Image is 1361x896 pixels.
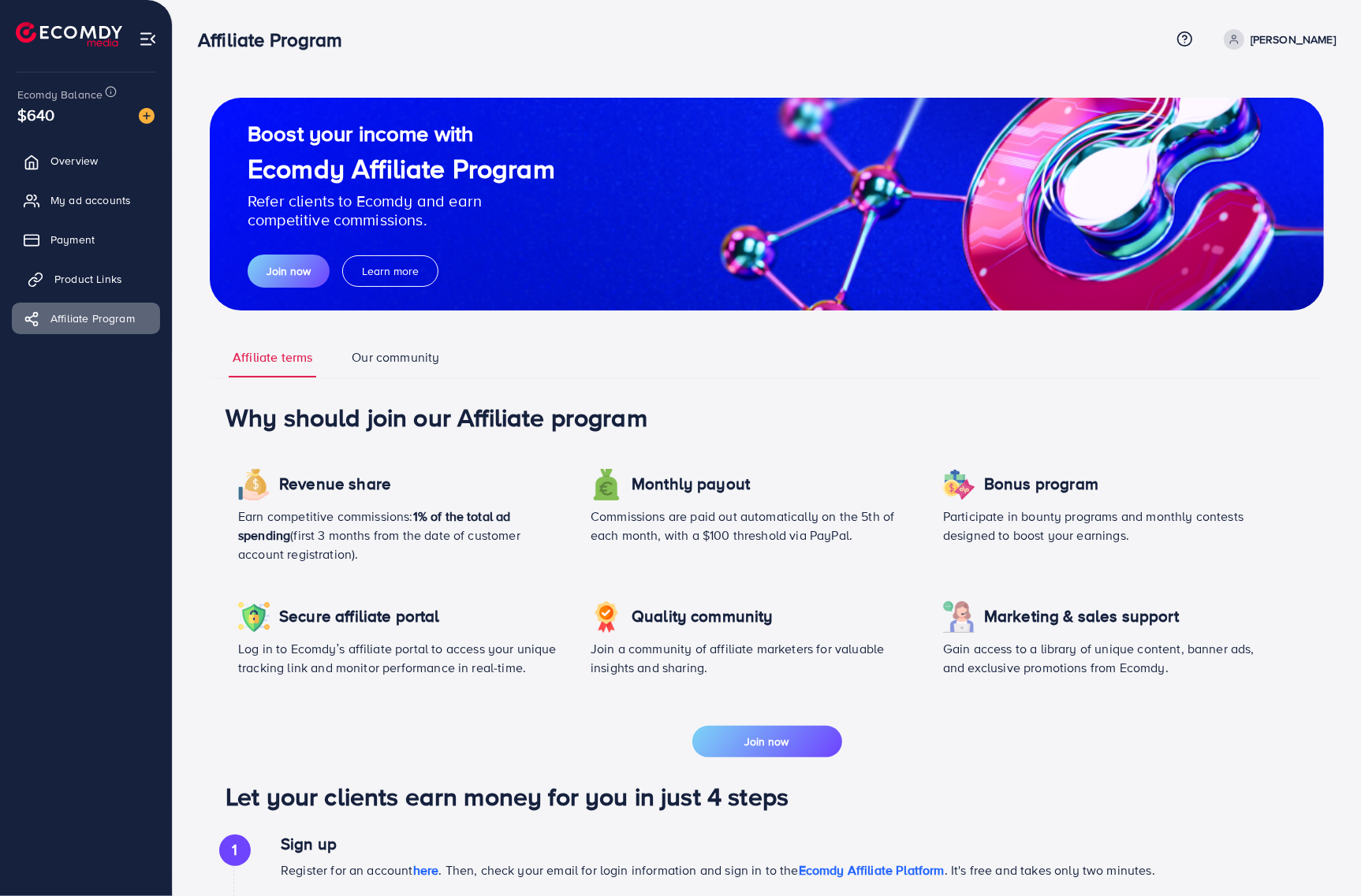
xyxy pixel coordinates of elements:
[12,263,160,295] a: Product Links
[238,507,511,544] span: 1% of the total ad spending
[591,507,918,545] p: Commissions are paid out automatically on the 5th of each month, with a $100 threshold via PayPal.
[248,153,555,185] h1: Ecomdy Affiliate Program
[943,639,1270,677] p: Gain access to a library of unique content, banner ads, and exclusive promotions from Ecomdy.
[50,153,98,169] span: Overview
[210,98,1324,310] img: guide
[198,28,356,51] h3: Affiliate Program
[348,348,443,377] a: Our community
[984,474,1098,494] h4: Bonus program
[943,601,975,633] img: icon revenue share
[16,22,122,46] img: logo
[50,192,131,208] span: My ad accounts
[799,861,945,879] span: Ecomdy Affiliate Platform
[943,507,1270,545] p: Participate in bounty programs and monthly contests designed to boost your earnings.
[1251,30,1336,49] p: [PERSON_NAME]
[238,507,565,563] p: Earn competitive commissions: (first 3 months from the date of customer account registration).
[238,639,565,677] p: Log in to Ecomdy’s affiliate portal to access your unique tracking link and monitor performance i...
[238,469,270,500] img: icon revenue share
[591,639,918,677] p: Join a community of affiliate marketers for valuable insights and sharing.
[248,255,330,288] button: Join now
[12,184,160,216] a: My ad accounts
[219,835,251,866] div: 1
[984,607,1179,626] h4: Marketing & sales support
[139,30,157,48] img: menu
[54,271,122,287] span: Product Links
[139,108,155,124] img: image
[229,348,316,377] a: Affiliate terms
[17,103,55,126] span: $640
[632,607,774,626] h4: Quality community
[226,781,1308,811] h1: Let your clients earn money for you in just 4 steps
[17,87,103,102] span: Ecomdy Balance
[248,121,555,147] h2: Boost your income with
[342,255,438,287] button: Learn more
[279,474,391,494] h4: Revenue share
[267,263,311,279] span: Join now
[50,310,135,326] span: Affiliate Program
[1294,825,1349,884] iframe: Chat
[943,469,975,500] img: icon revenue share
[591,601,622,633] img: icon revenue share
[12,224,160,255] a: Payment
[12,145,160,177] a: Overview
[248,210,555,229] p: competitive commissions.
[238,601,270,633] img: icon revenue share
[281,861,1285,879] p: Register for an account . Then, check your email for login information and sign in to the . It's ...
[279,607,440,626] h4: Secure affiliate portal
[692,726,842,757] button: Join now
[591,469,622,500] img: icon revenue share
[50,232,95,247] span: Payment
[632,474,750,494] h4: Monthly payout
[413,861,439,879] span: here
[226,402,1308,432] h1: Why should join our Affiliate program
[248,191,555,210] p: Refer clients to Ecomdy and earn
[1217,29,1336,50] a: [PERSON_NAME]
[12,303,160,334] a: Affiliate Program
[745,734,789,749] span: Join now
[281,835,1285,854] h4: Sign up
